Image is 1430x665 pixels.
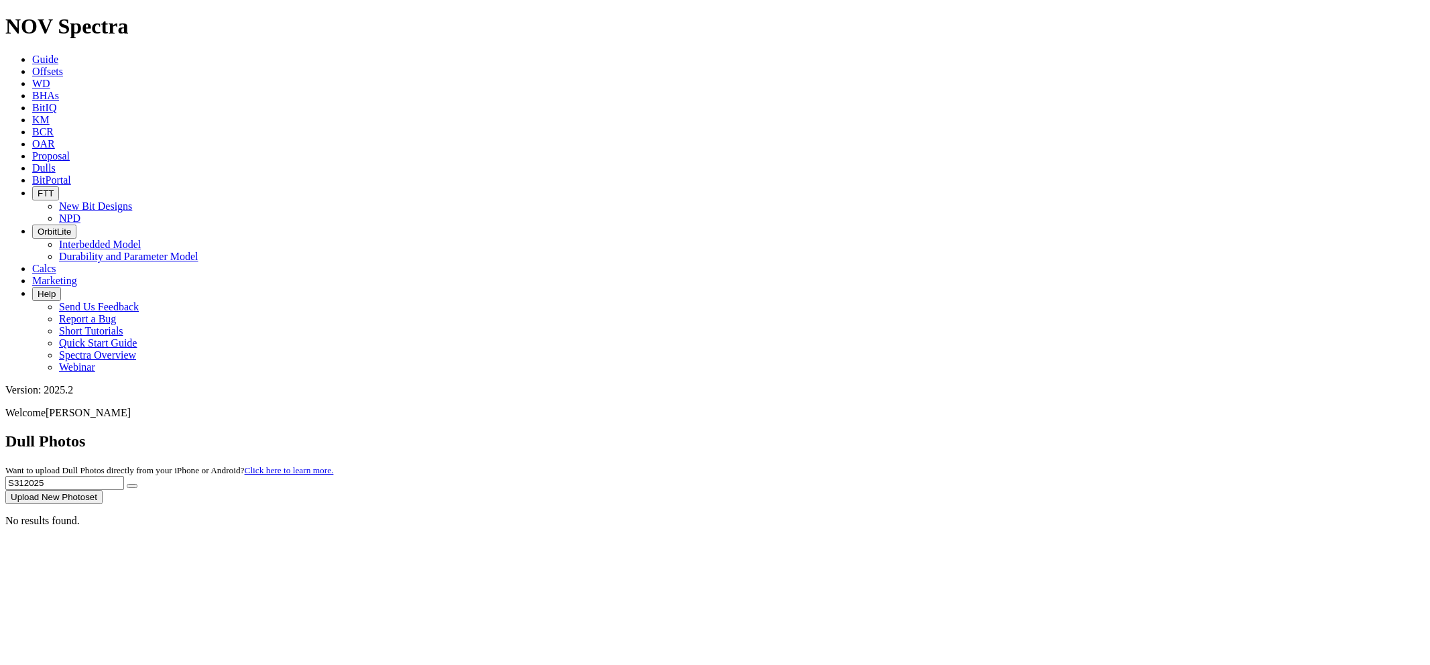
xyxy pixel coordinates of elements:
a: KM [32,114,50,125]
span: OrbitLite [38,227,71,237]
a: Click here to learn more. [245,465,334,475]
h2: Dull Photos [5,432,1425,450]
a: NPD [59,213,80,224]
button: OrbitLite [32,225,76,239]
input: Search Serial Number [5,476,124,490]
a: Dulls [32,162,56,174]
a: Webinar [59,361,95,373]
a: Short Tutorials [59,325,123,337]
p: No results found. [5,515,1425,527]
a: BHAs [32,90,59,101]
a: Marketing [32,275,77,286]
a: BCR [32,126,54,137]
a: Durability and Parameter Model [59,251,198,262]
div: Version: 2025.2 [5,384,1425,396]
a: Spectra Overview [59,349,136,361]
span: FTT [38,188,54,198]
h1: NOV Spectra [5,14,1425,39]
button: Help [32,287,61,301]
a: New Bit Designs [59,200,132,212]
a: Offsets [32,66,63,77]
a: Proposal [32,150,70,162]
a: Report a Bug [59,313,116,324]
span: Help [38,289,56,299]
button: FTT [32,186,59,200]
button: Upload New Photoset [5,490,103,504]
a: Interbedded Model [59,239,141,250]
a: Send Us Feedback [59,301,139,312]
a: Calcs [32,263,56,274]
small: Want to upload Dull Photos directly from your iPhone or Android? [5,465,333,475]
a: BitIQ [32,102,56,113]
p: Welcome [5,407,1425,419]
span: [PERSON_NAME] [46,407,131,418]
a: OAR [32,138,55,149]
a: Quick Start Guide [59,337,137,349]
a: Guide [32,54,58,65]
a: BitPortal [32,174,71,186]
a: WD [32,78,50,89]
